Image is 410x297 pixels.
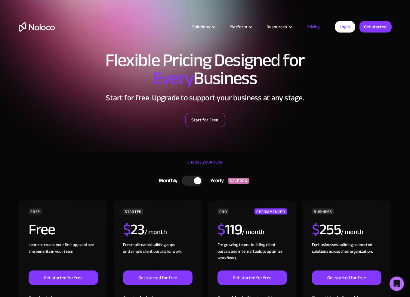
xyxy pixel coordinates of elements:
[185,23,222,31] div: Solutions
[123,270,192,285] a: Get started for free
[123,242,192,270] div: For small teams building apps and simple client portals for work. ‍
[19,158,392,173] div: CHOOSE YOUR PLAN
[341,227,363,237] div: / month
[217,242,287,270] div: For growing teams building client portals and internal tools to optimize workflows.
[267,23,287,31] div: Resources
[299,23,328,31] a: Pricing
[217,208,229,214] div: PRO
[312,222,341,237] h2: 255
[203,176,228,185] div: Yearly
[222,23,259,31] div: Platform
[242,227,264,237] div: / month
[193,23,210,31] div: Solutions
[123,222,144,237] h2: 23
[29,208,42,214] div: FREE
[217,215,225,244] span: $
[312,242,381,270] div: For businesses building connected solutions across their organization. ‍
[217,270,287,285] a: Get started for free
[19,22,55,32] a: home
[29,242,98,270] div: Learn to create your first app and see the benefits in your team ‍
[312,270,381,285] a: Get started for free
[335,21,355,33] a: Login
[230,23,247,31] div: Platform
[217,222,242,237] h2: 119
[312,215,319,244] span: $
[19,51,392,87] h1: Flexible Pricing Designed for Business
[359,21,392,33] a: Get started
[144,227,167,237] div: / month
[185,113,225,127] a: Start for Free
[152,176,182,185] div: Monthly
[29,270,98,285] a: Get started for free
[259,23,299,31] div: Resources
[123,208,143,214] div: STARTER
[29,222,55,237] h2: Free
[254,208,287,214] div: RECOMMENDED
[19,93,392,102] h2: Start for free. Upgrade to support your business at any stage.
[312,208,334,214] div: BUSINESS
[390,277,404,291] div: Open Intercom Messenger
[123,215,131,244] span: $
[228,178,249,184] div: SAVE 20%
[153,61,194,95] span: Every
